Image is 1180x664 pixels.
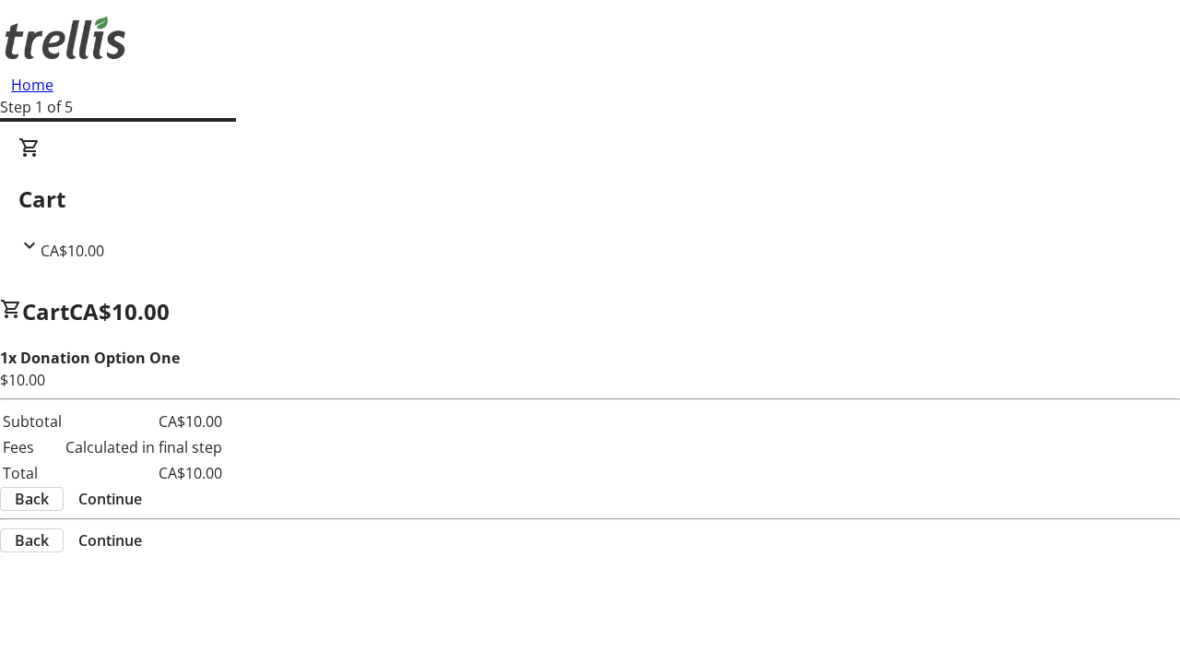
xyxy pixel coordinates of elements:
span: Cart [22,296,69,326]
div: CartCA$10.00 [18,136,1162,262]
td: Subtotal [2,409,63,433]
button: Continue [64,488,157,510]
td: CA$10.00 [65,409,223,433]
td: Calculated in final step [65,435,223,459]
span: Continue [78,488,142,510]
td: Total [2,461,63,485]
span: CA$10.00 [41,241,104,261]
span: CA$10.00 [69,296,170,326]
h2: Cart [18,183,1162,216]
span: Back [15,529,49,551]
button: Continue [64,529,157,551]
td: CA$10.00 [65,461,223,485]
td: Fees [2,435,63,459]
span: Continue [78,529,142,551]
span: Back [15,488,49,510]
